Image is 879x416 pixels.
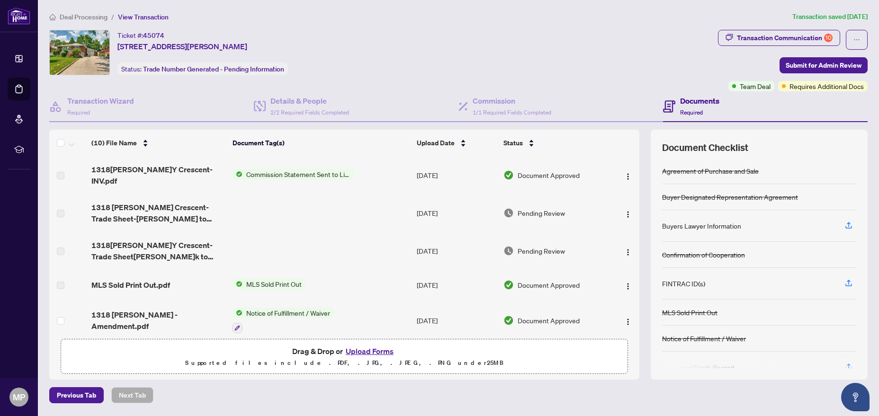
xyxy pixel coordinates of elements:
[518,315,580,326] span: Document Approved
[413,130,500,156] th: Upload Date
[620,168,636,183] button: Logo
[792,11,868,22] article: Transaction saved [DATE]
[8,7,30,25] img: logo
[232,308,242,318] img: Status Icon
[473,95,551,106] h4: Commission
[789,81,864,91] span: Requires Additional Docs
[343,345,396,357] button: Upload Forms
[624,283,632,290] img: Logo
[13,390,25,404] span: MP
[49,387,104,403] button: Previous Tab
[413,232,500,270] td: [DATE]
[270,95,349,106] h4: Details & People
[67,95,134,106] h4: Transaction Wizard
[518,170,580,180] span: Document Approved
[50,30,109,75] img: IMG-40746551_1.jpg
[417,138,455,148] span: Upload Date
[67,357,622,369] p: Supported files include .PDF, .JPG, .JPEG, .PNG under 25 MB
[518,280,580,290] span: Document Approved
[232,169,242,179] img: Status Icon
[841,383,870,411] button: Open asap
[662,221,741,231] div: Buyers Lawyer Information
[503,280,514,290] img: Document Status
[786,58,861,73] span: Submit for Admin Review
[624,173,632,180] img: Logo
[413,270,500,300] td: [DATE]
[624,318,632,326] img: Logo
[292,345,396,357] span: Drag & Drop or
[117,62,288,75] div: Status:
[117,30,164,41] div: Ticket #:
[620,277,636,292] button: Logo
[518,208,565,218] span: Pending Review
[91,279,170,291] span: MLS Sold Print Out.pdf
[737,30,833,45] div: Transaction Communication
[662,249,745,260] div: Confirmation of Cooperation
[242,169,355,179] span: Commission Statement Sent to Listing Brokerage
[232,279,305,289] button: Status IconMLS Sold Print Out
[111,11,114,22] li: /
[680,95,719,106] h4: Documents
[61,339,628,374] span: Drag & Drop orUpload FormsSupported files include .PDF, .JPG, .JPEG, .PNG under25MB
[662,192,798,202] div: Buyer Designated Representation Agreement
[229,130,413,156] th: Document Tag(s)
[49,14,56,20] span: home
[118,13,169,21] span: View Transaction
[232,308,334,333] button: Status IconNotice of Fulfillment / Waiver
[624,211,632,218] img: Logo
[662,141,748,154] span: Document Checklist
[503,208,514,218] img: Document Status
[60,13,108,21] span: Deal Processing
[662,278,705,289] div: FINTRAC ID(s)
[91,138,137,148] span: (10) File Name
[117,41,247,52] span: [STREET_ADDRESS][PERSON_NAME]
[232,279,242,289] img: Status Icon
[500,130,609,156] th: Status
[57,388,96,403] span: Previous Tab
[620,313,636,328] button: Logo
[91,202,224,224] span: 1318 [PERSON_NAME] Crescent-Trade Sheet-[PERSON_NAME] to Review.pdf
[67,109,90,116] span: Required
[662,307,718,318] div: MLS Sold Print Out
[413,156,500,194] td: [DATE]
[473,109,551,116] span: 1/1 Required Fields Completed
[718,30,840,46] button: Transaction Communication10
[824,34,833,42] div: 10
[662,166,759,176] div: Agreement of Purchase and Sale
[503,170,514,180] img: Document Status
[680,109,703,116] span: Required
[518,246,565,256] span: Pending Review
[624,248,632,256] img: Logo
[232,169,355,179] button: Status IconCommission Statement Sent to Listing Brokerage
[242,279,305,289] span: MLS Sold Print Out
[91,309,224,332] span: 1318 [PERSON_NAME] - Amendment.pdf
[620,243,636,258] button: Logo
[853,36,860,43] span: ellipsis
[413,300,500,341] td: [DATE]
[503,246,514,256] img: Document Status
[503,315,514,326] img: Document Status
[662,333,746,344] div: Notice of Fulfillment / Waiver
[91,239,224,262] span: 1318[PERSON_NAME]Y Crescent-Trade Sheet[PERSON_NAME]k to Review.pdf
[143,65,284,73] span: Trade Number Generated - Pending Information
[88,130,229,156] th: (10) File Name
[143,31,164,40] span: 45074
[413,194,500,232] td: [DATE]
[91,164,224,186] span: 1318[PERSON_NAME]Y Crescent-INV.pdf
[270,109,349,116] span: 2/2 Required Fields Completed
[242,308,334,318] span: Notice of Fulfillment / Waiver
[740,81,771,91] span: Team Deal
[111,387,153,403] button: Next Tab
[780,57,868,73] button: Submit for Admin Review
[503,138,523,148] span: Status
[620,205,636,221] button: Logo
